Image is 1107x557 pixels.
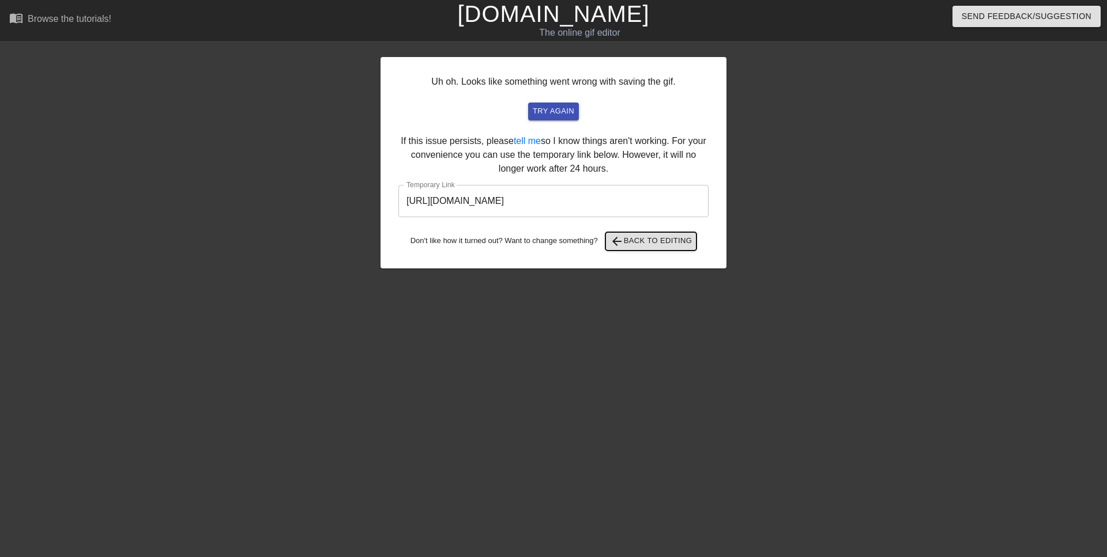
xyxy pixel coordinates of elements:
button: try again [528,103,579,120]
span: Send Feedback/Suggestion [962,9,1091,24]
span: try again [533,105,574,118]
a: [DOMAIN_NAME] [457,1,649,26]
button: Send Feedback/Suggestion [952,6,1101,27]
span: menu_book [9,11,23,25]
div: The online gif editor [375,26,785,40]
div: Don't like how it turned out? Want to change something? [398,232,709,251]
span: Back to Editing [610,234,692,248]
button: Back to Editing [605,232,697,251]
div: Browse the tutorials! [28,14,111,24]
a: Browse the tutorials! [9,11,111,29]
input: bare [398,185,709,217]
a: tell me [514,136,541,146]
div: Uh oh. Looks like something went wrong with saving the gif. If this issue persists, please so I k... [381,57,726,268]
span: arrow_back [610,234,624,248]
